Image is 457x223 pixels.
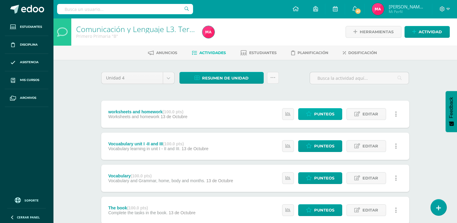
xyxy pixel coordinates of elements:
[343,48,377,58] a: Dosificación
[5,71,48,89] a: Mis cursos
[108,205,195,210] div: The book
[57,4,193,14] input: Busca un usuario...
[314,205,334,216] span: Punteos
[360,26,394,37] span: Herramientas
[163,109,183,114] strong: (100.0 pts)
[298,172,342,184] a: Punteos
[446,91,457,132] button: Feedback - Mostrar encuesta
[76,25,195,33] h1: Comunicación y Lenguaje L3. Tercer Idioma
[5,89,48,107] a: Archivos
[76,24,226,34] a: Comunicación y Lenguaje L3. Tercer Idioma
[298,204,342,216] a: Punteos
[20,42,38,47] span: Disciplina
[108,109,187,114] div: worksheets and homework
[192,48,226,58] a: Actividades
[106,72,158,84] span: Unidad 4
[20,60,39,65] span: Asistencia
[108,178,205,183] span: Vocabulary and Grammar, home, body and months.
[249,50,277,55] span: Estudiantes
[298,140,342,152] a: Punteos
[24,198,39,202] span: Soporte
[163,141,184,146] strong: (100.0 pts)
[127,205,148,210] strong: (100.0 pts)
[169,210,195,215] span: 13 de Octubre
[314,108,334,120] span: Punteos
[206,178,233,183] span: 13 de Octubre
[291,48,328,58] a: Planificación
[310,72,409,84] input: Busca la actividad aquí...
[346,26,401,38] a: Herramientas
[108,114,159,119] span: Worksheets and homework
[348,50,377,55] span: Dosificación
[298,50,328,55] span: Planificación
[449,97,454,118] span: Feedback
[362,173,378,184] span: Editar
[5,36,48,54] a: Disciplina
[179,72,264,84] a: Resumen de unidad
[419,26,442,37] span: Actividad
[20,78,39,82] span: Mis cursos
[202,73,249,84] span: Resumen de unidad
[355,8,361,15] span: 41
[17,215,40,219] span: Cerrar panel
[362,205,378,216] span: Editar
[108,210,167,215] span: Complete the tasks in the book.
[108,173,233,178] div: Vocabulary
[161,114,188,119] span: 13 de Octubre
[108,146,180,151] span: Vocabulary learning in unit I - II and III.
[240,48,277,58] a: Estudiantes
[362,108,378,120] span: Editar
[20,95,36,100] span: Archivos
[314,173,334,184] span: Punteos
[202,26,214,38] img: 6b7c08c29bd8d0f0db1d0d040b87dba6.png
[182,146,208,151] span: 13 de Octubre
[108,141,208,146] div: Vocuabulary unit I -II and III
[76,33,195,39] div: Primero Primaria 'B'
[131,173,152,178] strong: (100.0 pts)
[362,141,378,152] span: Editar
[388,4,425,10] span: [PERSON_NAME] de los Angeles [PERSON_NAME]
[7,196,46,204] a: Soporte
[5,54,48,72] a: Asistencia
[20,24,42,29] span: Estudiantes
[199,50,226,55] span: Actividades
[148,48,177,58] a: Anuncios
[101,72,174,84] a: Unidad 4
[156,50,177,55] span: Anuncios
[5,18,48,36] a: Estudiantes
[372,3,384,15] img: 6b7c08c29bd8d0f0db1d0d040b87dba6.png
[388,9,425,14] span: Mi Perfil
[298,108,342,120] a: Punteos
[404,26,450,38] a: Actividad
[314,141,334,152] span: Punteos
